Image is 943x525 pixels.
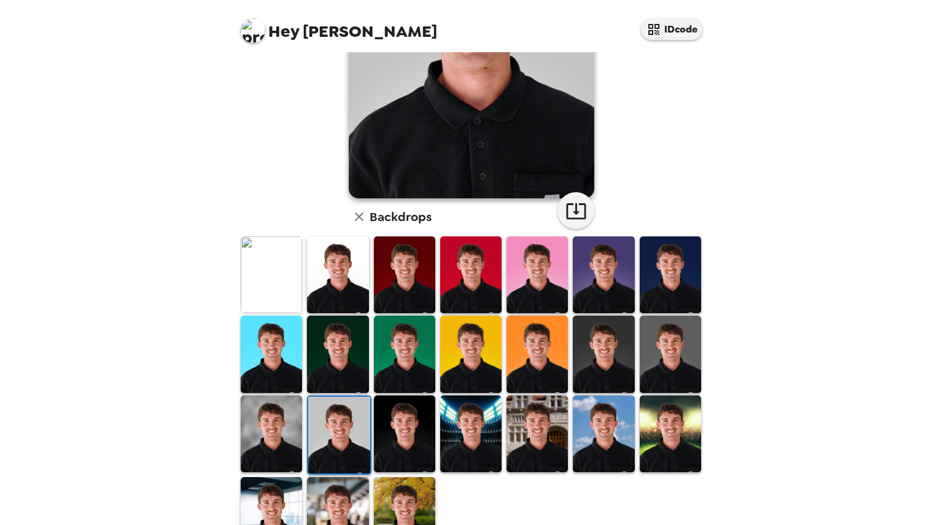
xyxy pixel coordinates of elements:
button: IDcode [641,18,702,40]
img: profile pic [241,18,265,43]
h6: Backdrops [370,207,432,227]
span: Hey [268,20,299,42]
span: [PERSON_NAME] [241,12,437,40]
img: Original [241,236,302,313]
